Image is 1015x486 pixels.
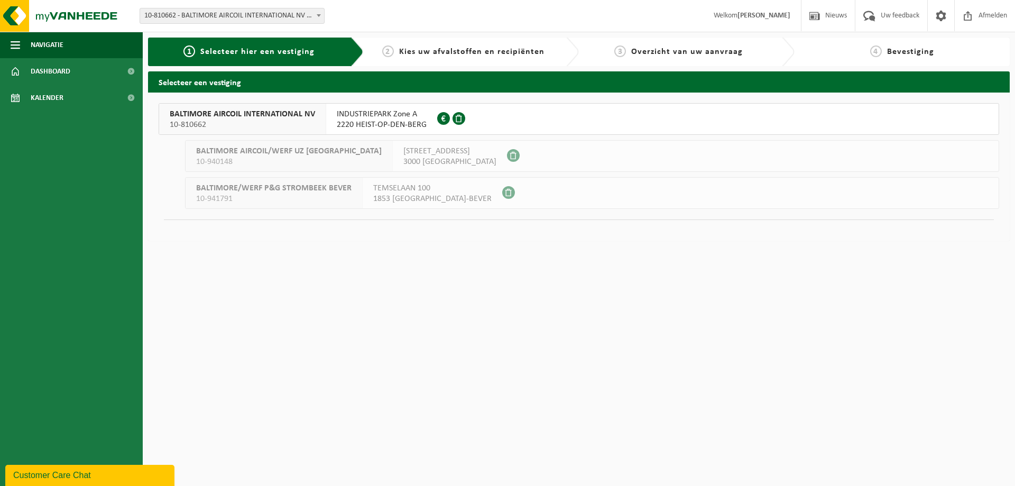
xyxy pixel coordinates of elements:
[183,45,195,57] span: 1
[31,58,70,85] span: Dashboard
[373,194,492,204] span: 1853 [GEOGRAPHIC_DATA]-BEVER
[31,85,63,111] span: Kalender
[140,8,325,24] span: 10-810662 - BALTIMORE AIRCOIL INTERNATIONAL NV - HEIST-OP-DEN-BERG
[170,120,315,130] span: 10-810662
[196,194,352,204] span: 10-941791
[403,146,496,157] span: [STREET_ADDRESS]
[337,120,427,130] span: 2220 HEIST-OP-DEN-BERG
[614,45,626,57] span: 3
[196,183,352,194] span: BALTIMORE/WERF P&G STROMBEEK BEVER
[737,12,790,20] strong: [PERSON_NAME]
[159,103,999,135] button: BALTIMORE AIRCOIL INTERNATIONAL NV 10-810662 INDUSTRIEPARK Zone A2220 HEIST-OP-DEN-BERG
[337,109,427,120] span: INDUSTRIEPARK Zone A
[200,48,315,56] span: Selecteer hier een vestiging
[5,463,177,486] iframe: chat widget
[196,157,382,167] span: 10-940148
[870,45,882,57] span: 4
[140,8,324,23] span: 10-810662 - BALTIMORE AIRCOIL INTERNATIONAL NV - HEIST-OP-DEN-BERG
[148,71,1010,92] h2: Selecteer een vestiging
[399,48,545,56] span: Kies uw afvalstoffen en recipiënten
[382,45,394,57] span: 2
[196,146,382,157] span: BALTIMORE AIRCOIL/WERF UZ [GEOGRAPHIC_DATA]
[170,109,315,120] span: BALTIMORE AIRCOIL INTERNATIONAL NV
[31,32,63,58] span: Navigatie
[403,157,496,167] span: 3000 [GEOGRAPHIC_DATA]
[373,183,492,194] span: TEMSELAAN 100
[631,48,743,56] span: Overzicht van uw aanvraag
[887,48,934,56] span: Bevestiging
